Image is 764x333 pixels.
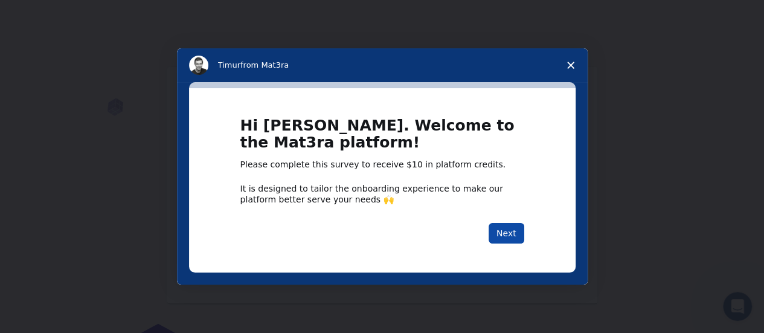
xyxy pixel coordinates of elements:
[218,60,240,70] span: Timur
[240,117,524,159] h1: Hi [PERSON_NAME]. Welcome to the Mat3ra platform!
[189,56,208,75] img: Profile image for Timur
[240,159,524,171] div: Please complete this survey to receive $10 in platform credits.
[240,60,289,70] span: from Mat3ra
[554,48,588,82] span: Close survey
[489,223,524,244] button: Next
[24,8,68,19] span: Support
[240,183,524,205] div: It is designed to tailor the onboarding experience to make our platform better serve your needs 🙌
